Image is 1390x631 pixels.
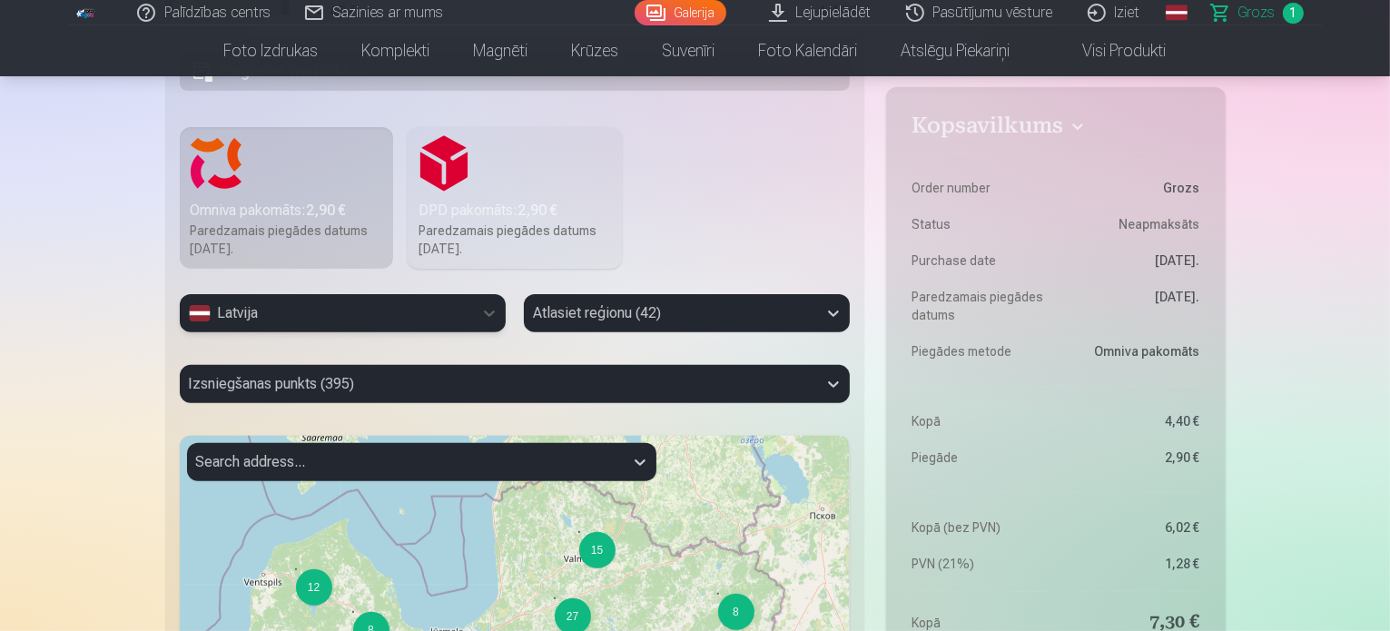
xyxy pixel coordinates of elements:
[579,532,616,568] div: 15
[419,200,611,222] div: DPD pakomāts :
[1119,215,1200,233] span: Neapmaksāts
[1065,251,1200,270] dd: [DATE].
[554,597,556,599] div: 27
[717,593,719,595] div: 8
[76,7,96,18] img: /fa1
[1032,25,1188,76] a: Visi produkti
[1283,3,1304,24] span: 1
[452,25,550,76] a: Magnēti
[1065,412,1200,430] dd: 4,40 €
[641,25,737,76] a: Suvenīri
[352,611,354,613] div: 8
[912,412,1047,430] dt: Kopā
[307,202,347,219] b: 2,90 €
[1065,342,1200,360] dd: Omniva pakomāts
[191,200,383,222] div: Omniva pakomāts :
[578,531,580,533] div: 15
[912,555,1047,573] dt: PVN (21%)
[718,594,754,630] div: 8
[1065,555,1200,573] dd: 1,28 €
[912,449,1047,467] dt: Piegāde
[1065,518,1200,537] dd: 6,02 €
[912,288,1047,324] dt: Paredzamais piegādes datums
[912,179,1047,197] dt: Order number
[912,215,1047,233] dt: Status
[1065,288,1200,324] dd: [DATE].
[912,342,1047,360] dt: Piegādes metode
[912,251,1047,270] dt: Purchase date
[419,222,611,258] div: Paredzamais piegādes datums [DATE].
[191,222,383,258] div: Paredzamais piegādes datums [DATE].
[202,25,340,76] a: Foto izdrukas
[518,202,557,219] b: 2,90 €
[295,568,297,570] div: 12
[296,569,332,606] div: 12
[1238,2,1276,24] span: Grozs
[340,25,452,76] a: Komplekti
[880,25,1032,76] a: Atslēgu piekariņi
[550,25,641,76] a: Krūzes
[1065,179,1200,197] dd: Grozs
[912,113,1199,145] button: Kopsavilkums
[1065,449,1200,467] dd: 2,90 €
[737,25,880,76] a: Foto kalendāri
[189,302,464,324] div: Latvija
[912,518,1047,537] dt: Kopā (bez PVN)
